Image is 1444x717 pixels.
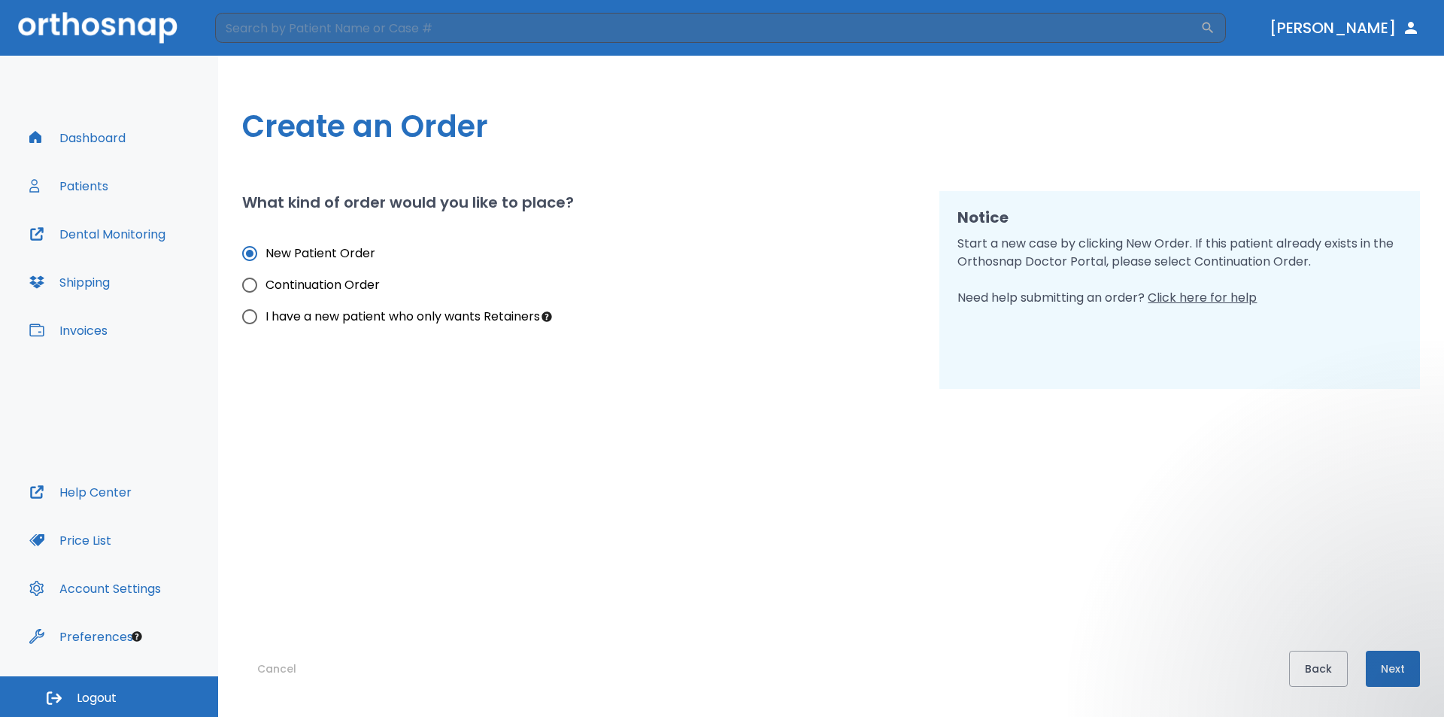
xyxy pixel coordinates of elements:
button: Price List [20,522,120,558]
button: Invoices [20,312,117,348]
button: [PERSON_NAME] [1263,14,1426,41]
button: Dashboard [20,120,135,156]
input: Search by Patient Name or Case # [215,13,1200,43]
h1: Create an Order [242,104,1420,149]
span: New Patient Order [265,245,375,263]
button: Back [1289,651,1348,687]
button: Help Center [20,474,141,510]
span: Click here for help [1148,289,1257,306]
button: Preferences [20,618,142,655]
span: Continuation Order [265,276,380,294]
button: Account Settings [20,570,170,606]
button: Shipping [20,264,119,300]
div: Tooltip anchor [130,630,144,643]
span: Logout [77,690,117,706]
img: Orthosnap [18,12,177,43]
button: Patients [20,168,117,204]
h2: Notice [957,206,1402,229]
div: Tooltip anchor [540,310,554,324]
h2: What kind of order would you like to place? [242,191,574,214]
button: Next [1366,651,1420,687]
p: Start a new case by clicking New Order. If this patient already exists in the Orthosnap Doctor Po... [957,235,1402,307]
button: Dental Monitoring [20,216,174,252]
span: I have a new patient who only wants Retainers [265,308,540,326]
button: Cancel [242,651,311,687]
